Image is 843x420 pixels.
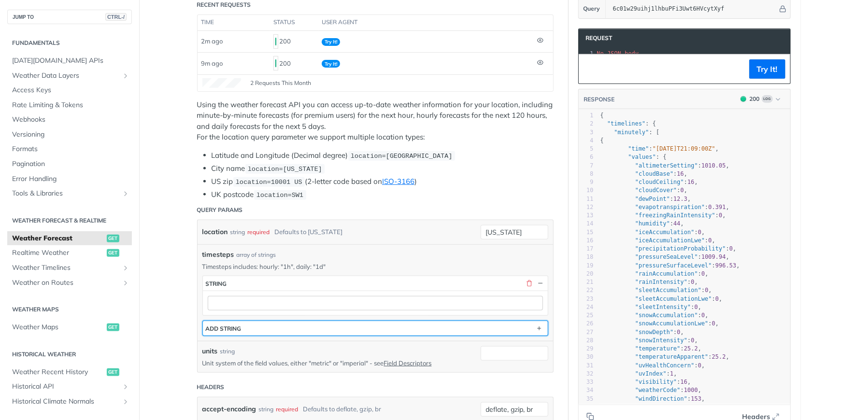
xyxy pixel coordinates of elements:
[275,59,276,67] span: 200
[584,62,597,76] button: Copy to clipboard
[579,253,594,261] div: 18
[579,162,594,170] div: 7
[579,378,594,386] div: 33
[607,50,621,57] span: JSON
[705,287,708,294] span: 0
[708,204,726,210] span: 0.391
[248,225,270,239] div: required
[635,329,673,336] span: "snowDepth"
[7,305,132,314] h2: Weather Maps
[12,130,129,140] span: Versioning
[600,237,716,244] span: : ,
[579,128,594,137] div: 3
[600,229,705,236] span: : ,
[701,312,705,319] span: 0
[635,312,698,319] span: "snowAccumulation"
[220,347,235,356] div: string
[212,150,554,161] li: Latitude and Longitude (Decimal degree)
[600,353,729,360] span: : ,
[600,295,723,302] span: : ,
[237,251,276,259] div: array of strings
[259,402,274,416] div: string
[525,279,534,288] button: Delete
[579,195,594,203] div: 11
[600,204,729,210] span: : ,
[12,189,119,198] span: Tools & Libraries
[708,237,712,244] span: 0
[579,286,594,294] div: 22
[600,162,729,169] span: : ,
[635,362,695,369] span: "uvHealthConcern"
[600,320,719,327] span: : ,
[579,270,594,278] div: 20
[597,50,604,57] span: No
[600,196,691,202] span: : ,
[579,295,594,303] div: 23
[635,237,705,244] span: "iceAccumulationLwe"
[7,39,132,47] h2: Fundamentals
[122,279,129,287] button: Show subpages for Weather on Routes
[579,353,594,361] div: 30
[581,34,613,42] span: Request
[600,312,709,319] span: : ,
[635,395,687,402] span: "windDirection"
[635,187,677,194] span: "cloudCover"
[7,127,132,142] a: Versioning
[122,72,129,80] button: Show subpages for Weather Data Layers
[230,225,245,239] div: string
[318,15,534,30] th: user agent
[635,220,670,227] span: "humidity"
[579,370,594,378] div: 32
[7,216,132,225] h2: Weather Forecast & realtime
[701,162,726,169] span: 1010.05
[628,154,656,160] span: "values"
[635,295,712,302] span: "sleetAccumulationLwe"
[762,95,773,103] span: Log
[579,320,594,328] div: 26
[635,370,667,377] span: "uvIndex"
[7,69,132,83] a: Weather Data LayersShow subpages for Weather Data Layers
[635,279,687,285] span: "rainIntensity"
[600,253,729,260] span: : ,
[635,196,670,202] span: "dewPoint"
[12,248,104,258] span: Realtime Weather
[7,350,132,359] h2: Historical Weather
[7,83,132,98] a: Access Keys
[201,59,223,67] span: 9m ago
[635,170,673,177] span: "cloudBase"
[698,362,701,369] span: 0
[7,172,132,186] a: Error Handling
[579,362,594,370] div: 31
[715,295,719,302] span: 0
[257,192,303,199] span: location=SW1
[681,187,684,194] span: 0
[600,378,691,385] span: : ,
[212,176,554,187] li: US zip (2-letter code based on )
[251,79,312,87] span: 2 Requests This Month
[122,190,129,197] button: Show subpages for Tools & Libraries
[322,38,340,46] span: Try It!
[729,245,733,252] span: 0
[202,250,234,260] span: timesteps
[600,270,709,277] span: : ,
[579,170,594,178] div: 8
[600,179,698,185] span: : ,
[635,212,715,219] span: "freezingRainIntensity"
[579,345,594,353] div: 29
[12,322,104,332] span: Weather Maps
[600,154,667,160] span: : {
[584,95,615,104] button: RESPONSE
[7,157,132,171] a: Pagination
[670,370,673,377] span: 1
[673,220,680,227] span: 44
[600,345,702,352] span: : ,
[197,99,554,143] p: Using the weather forecast API you can access up-to-date weather information for your location, i...
[579,403,594,411] div: 36
[600,337,698,344] span: : ,
[701,270,705,277] span: 0
[736,94,786,104] button: 200200Log
[778,4,788,14] button: Hide
[7,10,132,24] button: JUMP TOCTRL-/
[202,225,228,239] label: location
[201,37,223,45] span: 2m ago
